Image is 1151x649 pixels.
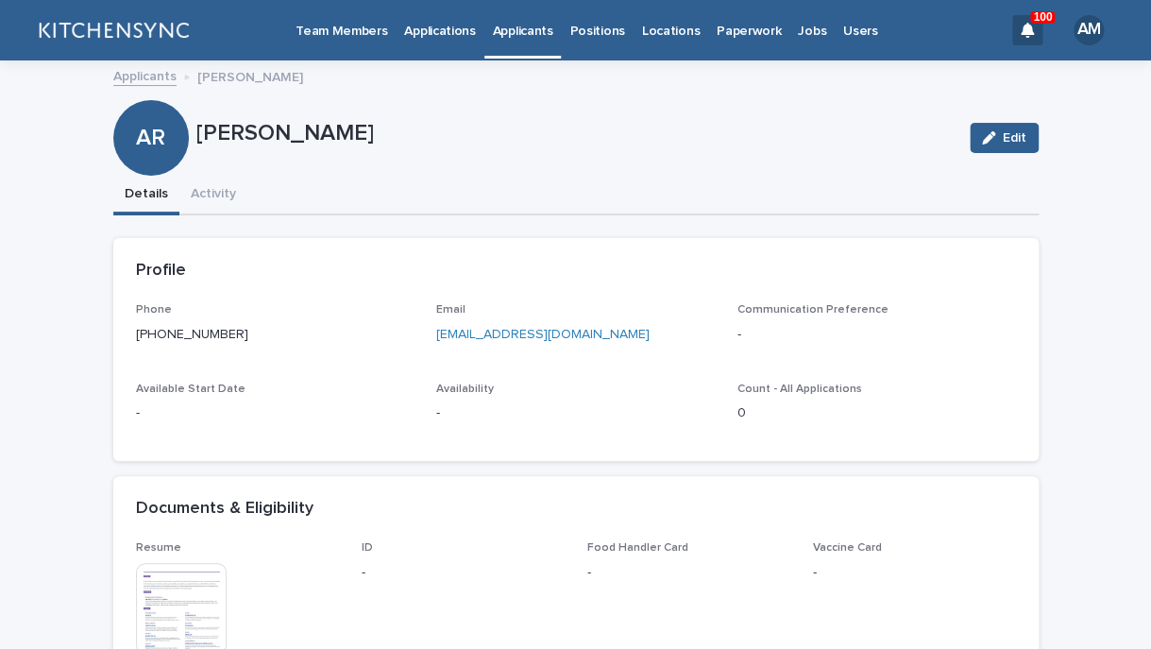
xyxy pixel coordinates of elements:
button: Activity [179,176,247,215]
p: - [813,563,1016,583]
span: Food Handler Card [587,542,688,554]
div: AR [113,48,189,151]
span: ID [362,542,373,554]
span: Phone [136,304,172,316]
p: - [587,563,790,583]
a: Applicants [113,64,177,86]
span: Communication Preference [737,304,889,316]
p: - [436,403,715,423]
div: 100 [1012,15,1042,45]
span: Vaccine Card [813,542,882,554]
span: Availability [436,384,494,395]
button: Edit [970,123,1039,153]
h2: Documents & Eligibility [136,499,313,520]
p: [PERSON_NAME] [197,65,303,86]
p: - [737,325,1016,345]
span: Edit [1003,131,1026,145]
span: Count - All Applications [737,384,862,395]
p: - [136,403,415,423]
p: [PERSON_NAME] [196,120,955,147]
span: Resume [136,542,181,554]
button: Details [113,176,179,215]
a: [PHONE_NUMBER] [136,328,248,341]
div: AM [1074,15,1104,45]
p: - [362,563,565,583]
h2: Profile [136,261,186,282]
p: 0 [737,403,1016,423]
p: 100 [1033,10,1052,24]
span: Available Start Date [136,384,245,395]
span: Email [436,304,465,316]
a: [EMAIL_ADDRESS][DOMAIN_NAME] [436,328,650,341]
img: lGNCzQTxQVKGkIr0XjOy [38,11,189,49]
